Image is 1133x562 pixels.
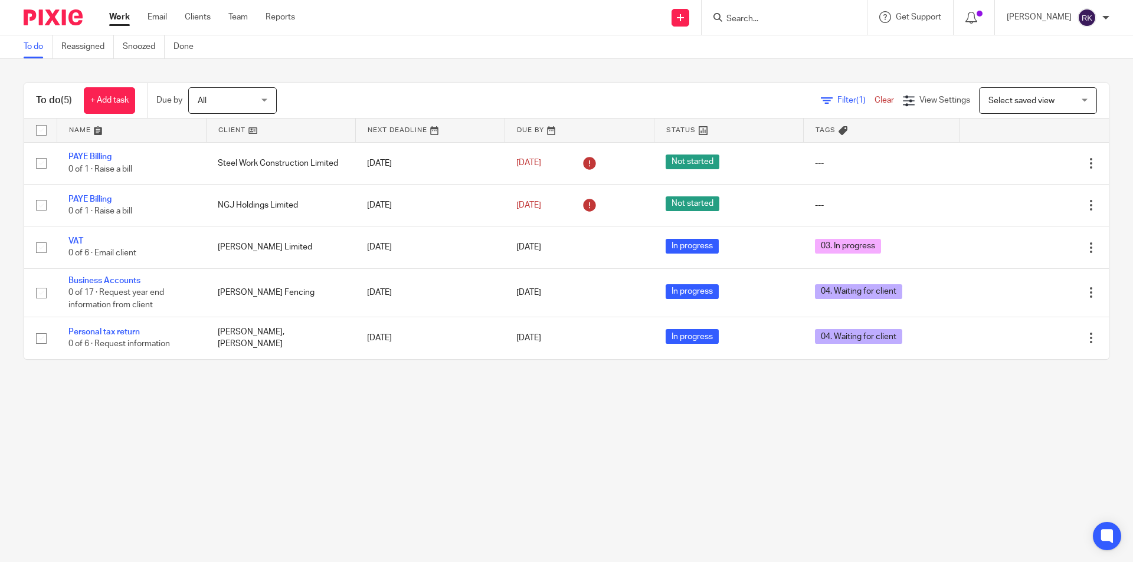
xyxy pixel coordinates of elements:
[837,96,875,104] span: Filter
[173,35,202,58] a: Done
[516,243,541,251] span: [DATE]
[68,249,136,258] span: 0 of 6 · Email client
[68,207,132,215] span: 0 of 1 · Raise a bill
[24,9,83,25] img: Pixie
[1078,8,1096,27] img: svg%3E
[68,237,83,245] a: VAT
[516,159,541,167] span: [DATE]
[61,35,114,58] a: Reassigned
[206,317,355,359] td: [PERSON_NAME], [PERSON_NAME]
[815,239,881,254] span: 03. In progress
[68,288,164,309] span: 0 of 17 · Request year end information from client
[206,142,355,184] td: Steel Work Construction Limited
[156,94,182,106] p: Due by
[516,288,541,297] span: [DATE]
[123,35,165,58] a: Snoozed
[815,284,902,299] span: 04. Waiting for client
[266,11,295,23] a: Reports
[666,284,719,299] span: In progress
[815,157,947,169] div: ---
[666,239,719,254] span: In progress
[815,329,902,344] span: 04. Waiting for client
[61,96,72,105] span: (5)
[228,11,248,23] a: Team
[206,268,355,317] td: [PERSON_NAME] Fencing
[109,11,130,23] a: Work
[36,94,72,107] h1: To do
[206,226,355,268] td: [PERSON_NAME] Limited
[68,153,112,161] a: PAYE Billing
[355,226,505,268] td: [DATE]
[24,35,53,58] a: To do
[856,96,866,104] span: (1)
[988,97,1055,105] span: Select saved view
[816,127,836,133] span: Tags
[198,97,207,105] span: All
[68,165,132,173] span: 0 of 1 · Raise a bill
[68,195,112,203] a: PAYE Billing
[875,96,894,104] a: Clear
[355,268,505,317] td: [DATE]
[896,13,941,21] span: Get Support
[815,199,947,211] div: ---
[1007,11,1072,23] p: [PERSON_NAME]
[355,184,505,226] td: [DATE]
[68,340,170,349] span: 0 of 6 · Request information
[185,11,211,23] a: Clients
[919,96,970,104] span: View Settings
[355,142,505,184] td: [DATE]
[68,328,140,336] a: Personal tax return
[206,184,355,226] td: NGJ Holdings Limited
[516,334,541,342] span: [DATE]
[666,329,719,344] span: In progress
[148,11,167,23] a: Email
[68,277,140,285] a: Business Accounts
[355,317,505,359] td: [DATE]
[725,14,831,25] input: Search
[666,196,719,211] span: Not started
[666,155,719,169] span: Not started
[84,87,135,114] a: + Add task
[516,201,541,209] span: [DATE]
